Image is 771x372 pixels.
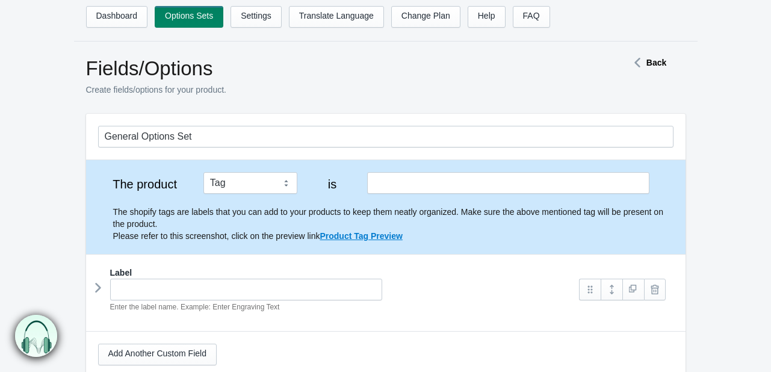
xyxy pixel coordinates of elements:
[98,126,673,147] input: General Options Set
[113,206,673,242] p: The shopify tags are labels that you can add to your products to keep them neatly organized. Make...
[98,344,217,365] a: Add Another Custom Field
[289,6,384,28] a: Translate Language
[86,84,586,96] p: Create fields/options for your product.
[155,6,223,28] a: Options Sets
[231,6,282,28] a: Settings
[391,6,460,28] a: Change Plan
[468,6,506,28] a: Help
[320,231,402,241] a: Product Tag Preview
[15,314,58,357] img: bxm.png
[98,178,192,190] label: The product
[110,267,132,279] label: Label
[86,57,586,81] h1: Fields/Options
[86,6,148,28] a: Dashboard
[646,58,666,67] strong: Back
[110,303,280,311] em: Enter the label name. Example: Enter Engraving Text
[309,178,356,190] label: is
[513,6,550,28] a: FAQ
[628,58,666,67] a: Back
